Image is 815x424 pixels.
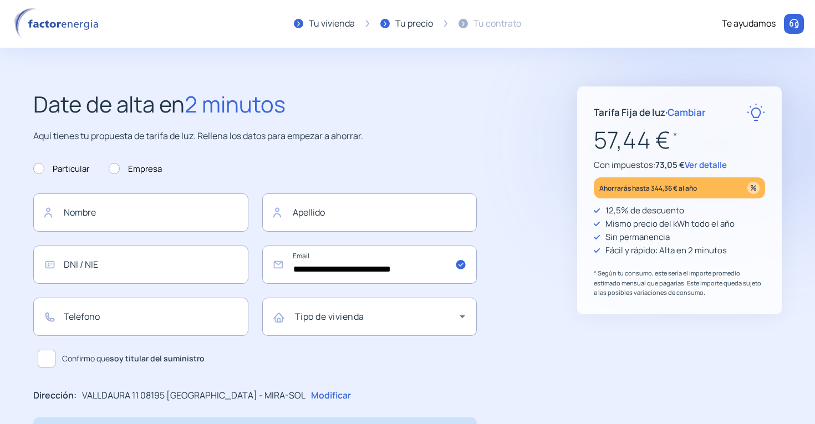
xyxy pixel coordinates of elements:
img: llamar [788,18,799,29]
img: rate-E.svg [747,103,765,121]
p: Ahorrarás hasta 344,36 € al año [599,182,697,195]
span: Ver detalle [685,159,727,171]
span: Cambiar [668,106,706,119]
h2: Date de alta en [33,86,477,122]
span: Confirmo que [62,353,205,365]
div: Tu precio [395,17,433,31]
div: Tu vivienda [309,17,355,31]
label: Empresa [109,162,162,176]
img: percentage_icon.svg [747,182,760,194]
p: Sin permanencia [605,231,670,244]
p: Aquí tienes tu propuesta de tarifa de luz. Rellena los datos para empezar a ahorrar. [33,129,477,144]
p: Dirección: [33,389,77,403]
p: VALLDAURA 11 08195 [GEOGRAPHIC_DATA] - MIRA-SOL [82,389,305,403]
p: 57,44 € [594,121,765,159]
p: Mismo precio del kWh todo el año [605,217,735,231]
p: Fácil y rápido: Alta en 2 minutos [605,244,727,257]
mat-label: Tipo de vivienda [295,310,364,323]
p: Tarifa Fija de luz · [594,105,706,120]
label: Particular [33,162,89,176]
span: 2 minutos [185,89,286,119]
b: soy titular del suministro [110,353,205,364]
div: Te ayudamos [722,17,776,31]
div: Tu contrato [473,17,521,31]
span: 73,05 € [655,159,685,171]
p: Modificar [311,389,351,403]
p: 12,5% de descuento [605,204,684,217]
p: Con impuestos: [594,159,765,172]
img: logo factor [11,8,105,40]
p: * Según tu consumo, este sería el importe promedio estimado mensual que pagarías. Este importe qu... [594,268,765,298]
